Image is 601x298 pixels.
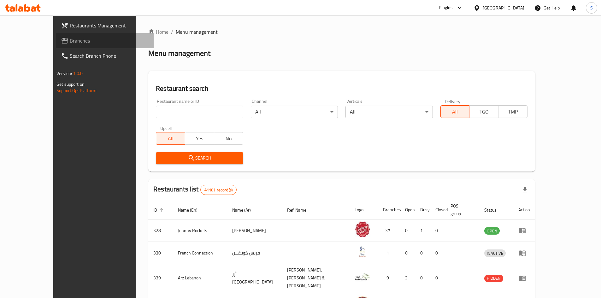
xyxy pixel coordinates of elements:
span: POS group [451,202,472,217]
div: Menu [518,274,530,282]
td: فرنش كونكشن [227,242,282,264]
div: [GEOGRAPHIC_DATA] [483,4,524,11]
a: Search Branch Phone [56,48,154,63]
span: Version: [56,69,72,78]
button: All [156,132,185,145]
div: INACTIVE [484,249,506,257]
div: Menu [518,249,530,257]
a: Home [148,28,168,36]
th: Logo [350,200,378,219]
td: Johnny Rockets [173,219,227,242]
td: [PERSON_NAME] [227,219,282,242]
span: Ref. Name [287,206,315,214]
button: Yes [185,132,214,145]
span: Name (Ar) [232,206,259,214]
span: No [217,134,241,143]
a: Restaurants Management [56,18,154,33]
td: 9 [378,264,400,292]
span: Yes [188,134,212,143]
li: / [171,28,173,36]
th: Open [400,200,415,219]
span: Get support on: [56,80,85,88]
td: 0 [415,242,430,264]
h2: Restaurant search [156,84,527,93]
button: Search [156,152,243,164]
div: Export file [517,182,533,197]
span: OPEN [484,227,500,235]
span: S [590,4,593,11]
a: Support.OpsPlatform [56,86,97,95]
td: 37 [378,219,400,242]
td: 1 [378,242,400,264]
span: Search Branch Phone [70,52,149,60]
td: 328 [148,219,173,242]
th: Action [513,200,535,219]
td: 0 [415,264,430,292]
h2: Restaurants list [153,184,237,195]
th: Closed [430,200,445,219]
div: Plugins [439,4,453,12]
td: [PERSON_NAME],[PERSON_NAME] & [PERSON_NAME] [282,264,350,292]
th: Branches [378,200,400,219]
button: No [214,132,243,145]
span: 41101 record(s) [201,187,236,193]
td: 339 [148,264,173,292]
input: Search for restaurant name or ID.. [156,106,243,118]
button: All [440,105,470,118]
div: Total records count [200,185,237,195]
span: Search [161,154,238,162]
span: TGO [472,107,496,116]
td: French Connection [173,242,227,264]
td: 0 [430,242,445,264]
div: All [345,106,433,118]
div: All [251,106,338,118]
span: 1.0.0 [73,69,83,78]
span: Name (En) [178,206,206,214]
td: 0 [430,264,445,292]
span: Branches [70,37,149,44]
label: Upsell [160,126,172,130]
td: 1 [415,219,430,242]
h2: Menu management [148,48,210,58]
button: TMP [498,105,527,118]
span: All [443,107,467,116]
span: TMP [501,107,525,116]
img: Arz Lebanon [355,269,370,285]
a: Branches [56,33,154,48]
td: 3 [400,264,415,292]
img: Johnny Rockets [355,221,370,237]
td: أرز [GEOGRAPHIC_DATA] [227,264,282,292]
div: Menu [518,227,530,234]
td: 0 [400,242,415,264]
span: INACTIVE [484,250,506,257]
span: Menu management [176,28,218,36]
span: Status [484,206,505,214]
th: Busy [415,200,430,219]
span: All [159,134,183,143]
td: 0 [430,219,445,242]
nav: breadcrumb [148,28,535,36]
td: 330 [148,242,173,264]
span: HIDDEN [484,275,503,282]
label: Delivery [445,99,461,103]
button: TGO [469,105,498,118]
span: ID [153,206,165,214]
span: Restaurants Management [70,22,149,29]
td: 0 [400,219,415,242]
td: Arz Lebanon [173,264,227,292]
img: French Connection [355,244,370,260]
